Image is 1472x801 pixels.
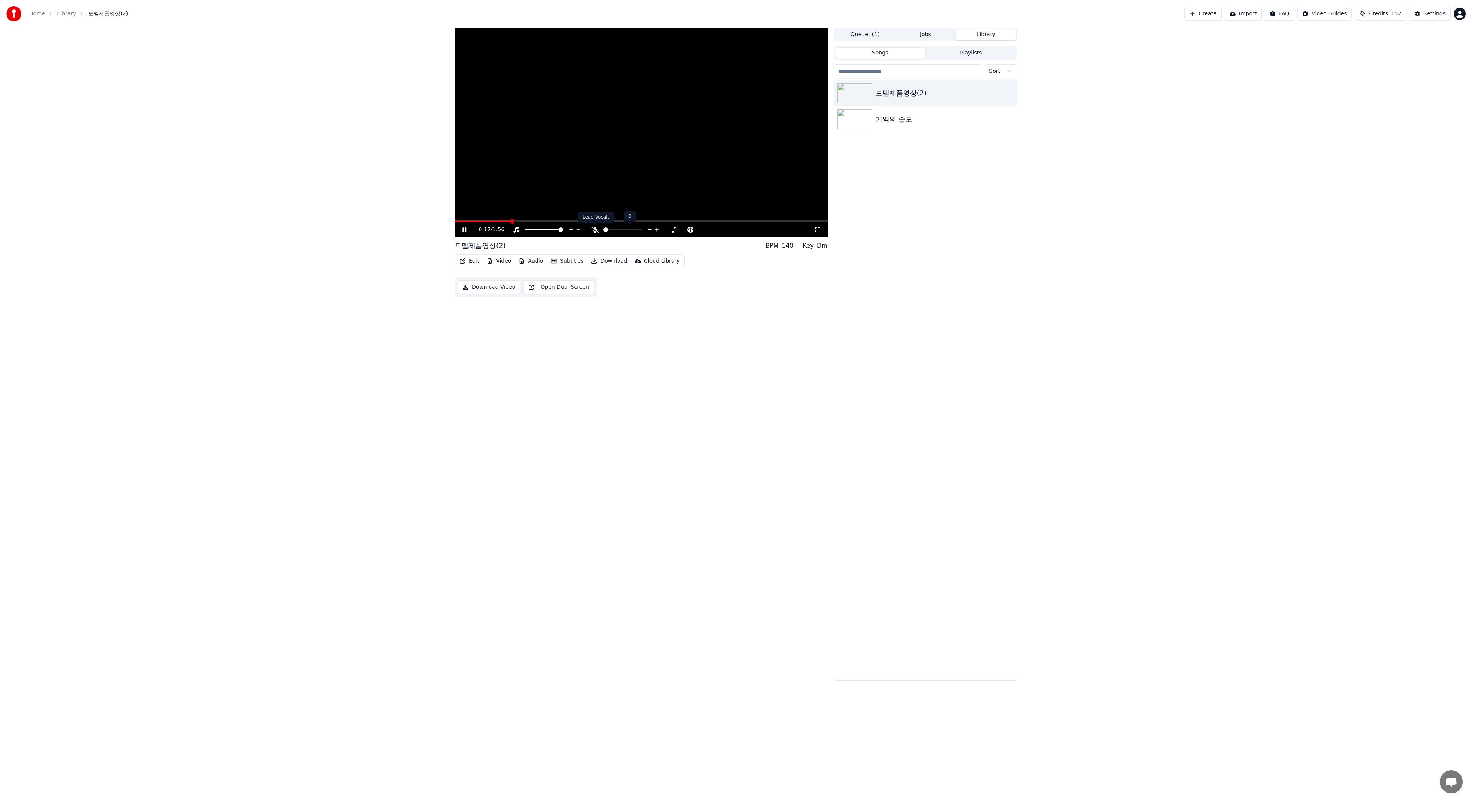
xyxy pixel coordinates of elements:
[458,280,520,294] button: Download Video
[29,10,128,18] nav: breadcrumb
[1355,7,1406,21] button: Credits152
[479,226,497,234] div: /
[1369,10,1388,18] span: Credits
[835,48,926,59] button: Songs
[1424,10,1446,18] div: Settings
[624,211,636,222] div: 0
[644,257,680,265] div: Cloud Library
[876,88,1014,99] div: 모델제품영상(2)
[88,10,128,18] span: 모델제품영상(2)
[895,29,956,40] button: Jobs
[925,48,1016,59] button: Playlists
[479,226,491,234] span: 0:17
[1440,770,1463,793] a: 채팅 열기
[516,256,546,266] button: Audio
[956,29,1016,40] button: Library
[484,256,514,266] button: Video
[457,256,482,266] button: Edit
[1410,7,1451,21] button: Settings
[548,256,586,266] button: Subtitles
[57,10,76,18] a: Library
[817,241,828,250] div: Dm
[989,67,1000,75] span: Sort
[29,10,45,18] a: Home
[523,280,594,294] button: Open Dual Screen
[782,241,793,250] div: 140
[455,240,506,251] div: 모델제품영상(2)
[766,241,779,250] div: BPM
[835,29,895,40] button: Queue
[1391,10,1401,18] span: 152
[1225,7,1262,21] button: Import
[1265,7,1294,21] button: FAQ
[872,31,880,38] span: ( 1 )
[803,241,814,250] div: Key
[578,212,614,223] div: Lead Vocals
[1297,7,1352,21] button: Video Guides
[588,256,630,266] button: Download
[6,6,21,21] img: youka
[493,226,504,234] span: 1:56
[876,114,1014,125] div: 기억의 습도
[1184,7,1222,21] button: Create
